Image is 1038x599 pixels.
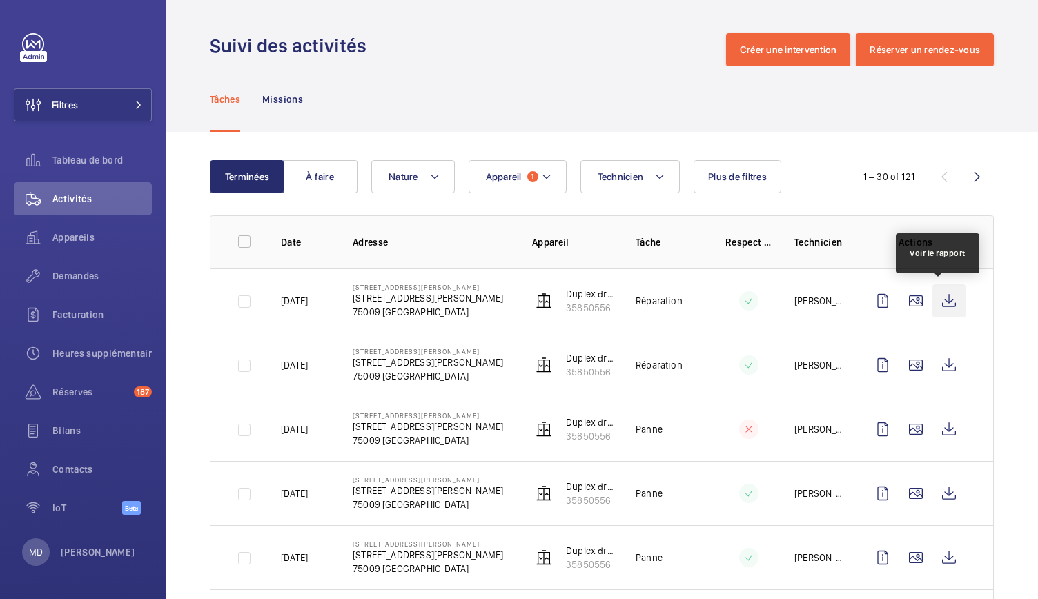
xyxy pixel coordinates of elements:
span: Plus de filtres [708,171,767,182]
p: 75009 [GEOGRAPHIC_DATA] [353,305,503,319]
button: Plus de filtres [694,160,781,193]
p: Duplex droit [566,544,614,558]
p: MD [29,545,43,559]
p: 75009 [GEOGRAPHIC_DATA] [353,562,503,576]
p: 75009 [GEOGRAPHIC_DATA] [353,498,503,511]
p: 75009 [GEOGRAPHIC_DATA] [353,433,503,447]
button: Terminées [210,160,284,193]
p: [STREET_ADDRESS][PERSON_NAME] [353,475,503,484]
span: Beta [122,501,141,515]
p: Actions [866,235,966,249]
img: elevator.svg [536,485,552,502]
p: [PERSON_NAME] [794,358,844,372]
span: Facturation [52,308,152,322]
p: [PERSON_NAME] [794,422,844,436]
p: [DATE] [281,294,308,308]
p: [STREET_ADDRESS][PERSON_NAME] [353,548,503,562]
span: Heures supplémentaires [52,346,152,360]
p: [DATE] [281,358,308,372]
p: Panne [636,422,663,436]
p: Duplex droit [566,480,614,493]
img: elevator.svg [536,293,552,309]
p: 35850556 [566,493,614,507]
span: Filtres [52,98,78,112]
p: [STREET_ADDRESS][PERSON_NAME] [353,355,503,369]
p: Réparation [636,358,683,372]
p: 75009 [GEOGRAPHIC_DATA] [353,369,503,383]
span: Bilans [52,424,152,438]
button: Technicien [580,160,680,193]
button: Nature [371,160,455,193]
p: [STREET_ADDRESS][PERSON_NAME] [353,540,503,548]
p: [STREET_ADDRESS][PERSON_NAME] [353,420,503,433]
p: [STREET_ADDRESS][PERSON_NAME] [353,283,503,291]
span: Technicien [598,171,644,182]
span: Contacts [52,462,152,476]
p: 35850556 [566,429,614,443]
span: Appareils [52,230,152,244]
div: Voir le rapport [910,247,966,259]
button: Créer une intervention [726,33,851,66]
p: Tâches [210,92,240,106]
p: Duplex droit [566,287,614,301]
p: 35850556 [566,558,614,571]
p: [DATE] [281,422,308,436]
button: Réserver un rendez-vous [856,33,994,66]
p: 35850556 [566,365,614,379]
p: 35850556 [566,301,614,315]
p: Réparation [636,294,683,308]
span: Tableau de bord [52,153,152,167]
div: 1 – 30 of 121 [863,170,914,184]
p: [STREET_ADDRESS][PERSON_NAME] [353,411,503,420]
span: Nature [389,171,418,182]
p: [PERSON_NAME] [61,545,135,559]
img: elevator.svg [536,357,552,373]
img: elevator.svg [536,421,552,438]
button: Appareil1 [469,160,567,193]
p: Duplex droit [566,351,614,365]
span: 187 [134,386,152,397]
p: Date [281,235,331,249]
p: [STREET_ADDRESS][PERSON_NAME] [353,291,503,305]
button: À faire [283,160,358,193]
span: Activités [52,192,152,206]
p: [STREET_ADDRESS][PERSON_NAME] [353,484,503,498]
p: [PERSON_NAME] [794,487,844,500]
button: Filtres [14,88,152,121]
p: Missions [262,92,303,106]
p: Adresse [353,235,510,249]
h1: Suivi des activités [210,33,375,59]
span: 1 [527,171,538,182]
p: Panne [636,551,663,564]
p: [STREET_ADDRESS][PERSON_NAME] [353,347,503,355]
p: [DATE] [281,487,308,500]
p: Duplex droit [566,415,614,429]
p: [DATE] [281,551,308,564]
p: Technicien [794,235,844,249]
p: Respect délai [725,235,772,249]
span: Demandes [52,269,152,283]
p: [PERSON_NAME] [794,294,844,308]
p: Tâche [636,235,703,249]
img: elevator.svg [536,549,552,566]
span: Réserves [52,385,128,399]
p: [PERSON_NAME] [794,551,844,564]
p: Appareil [532,235,614,249]
span: IoT [52,501,122,515]
p: Panne [636,487,663,500]
span: Appareil [486,171,522,182]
